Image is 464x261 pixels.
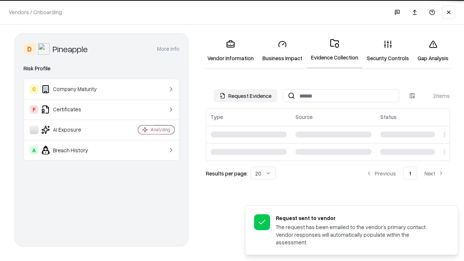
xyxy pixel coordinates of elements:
[30,105,38,114] div: F
[403,167,417,180] button: 1
[421,92,450,100] div: 2 items
[38,43,50,55] img: Pineapple
[203,34,258,68] a: Vendor Information
[30,146,38,154] div: A
[30,146,116,154] div: Breach History
[30,125,116,134] div: AI Exposure
[307,33,362,69] a: Evidence Collection
[24,64,179,73] div: Risk Profile
[30,105,116,114] div: Certificates
[157,42,179,55] button: More info
[276,223,440,246] div: The request has been emailed to the vendor’s primary contact. Vendor responses will automatically...
[258,34,307,68] a: Business Impact
[214,89,277,102] button: Request Evidence
[276,214,440,222] div: Request sent to vendor
[9,8,62,16] p: Vendors / Onboarding
[151,127,170,133] div: Analyzing
[53,43,88,55] div: Pineapple
[206,170,248,177] p: Results per page:
[30,85,38,94] div: C
[24,43,35,55] div: D
[413,34,453,68] a: Gap Analysis
[380,113,397,121] div: Status
[360,167,450,180] nav: pagination
[362,34,413,68] a: Security Controls
[295,113,312,121] div: Source
[211,113,223,121] div: Type
[30,85,116,94] div: Company Maturity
